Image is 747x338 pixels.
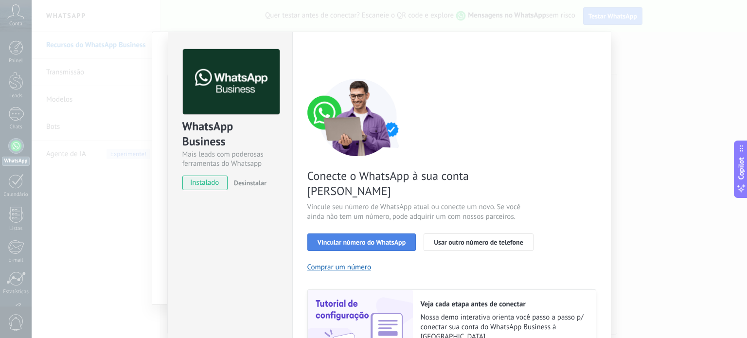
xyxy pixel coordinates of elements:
span: Vincule seu número de WhatsApp atual ou conecte um novo. Se você ainda não tem um número, pode ad... [307,202,539,222]
span: Desinstalar [234,178,267,187]
div: Mais leads com poderosas ferramentas do Whatsapp [182,150,278,168]
h2: Veja cada etapa antes de conectar [421,300,586,309]
button: Vincular número do WhatsApp [307,233,416,251]
img: connect number [307,78,409,156]
button: Desinstalar [230,176,267,190]
span: instalado [183,176,227,190]
span: Copilot [736,157,746,179]
button: Usar outro número de telefone [424,233,534,251]
span: Vincular número do WhatsApp [318,239,406,246]
span: Usar outro número de telefone [434,239,523,246]
div: WhatsApp Business [182,119,278,150]
span: Conecte o WhatsApp à sua conta [PERSON_NAME] [307,168,539,198]
button: Comprar um número [307,263,372,272]
img: logo_main.png [183,49,280,115]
